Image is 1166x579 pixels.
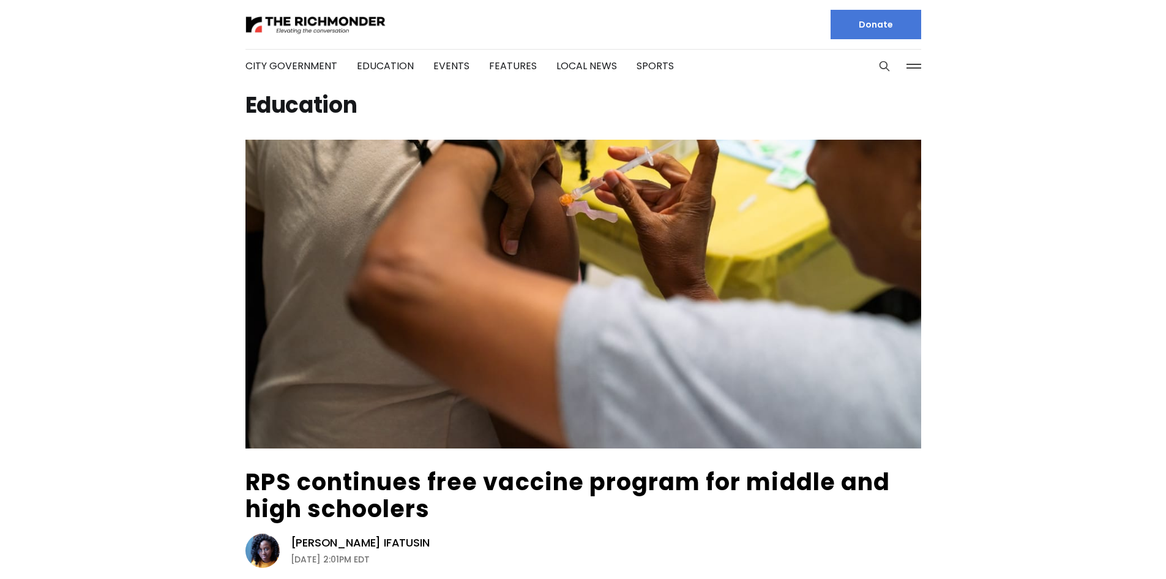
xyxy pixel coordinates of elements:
time: [DATE] 2:01PM EDT [291,552,370,567]
img: RPS continues free vaccine program for middle and high schoolers [245,140,921,448]
img: Victoria A. Ifatusin [245,534,280,568]
a: RPS continues free vaccine program for middle and high schoolers [245,466,890,525]
h1: Education [245,96,921,115]
a: Sports [637,59,674,73]
a: Donate [831,10,921,39]
img: The Richmonder [245,14,386,36]
a: [PERSON_NAME] Ifatusin [291,535,430,550]
button: Search this site [875,57,894,75]
a: Events [433,59,469,73]
a: Local News [556,59,617,73]
a: Features [489,59,537,73]
a: Education [357,59,414,73]
a: City Government [245,59,337,73]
